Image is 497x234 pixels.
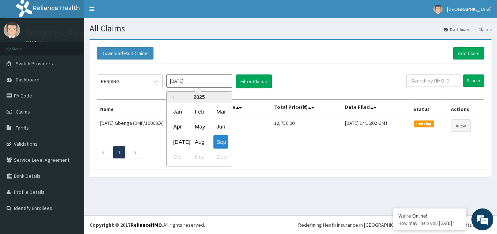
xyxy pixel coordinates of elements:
p: How may I help you today? [398,220,460,226]
footer: All rights reserved. [84,215,497,234]
a: Add Claim [453,47,484,60]
li: Claims [471,26,492,32]
div: Choose February 2025 [192,105,206,118]
span: We're online! [42,70,101,144]
span: Tariffs [16,124,29,131]
th: Name [97,100,195,116]
h1: All Claims [90,24,492,33]
div: Choose August 2025 [192,135,206,149]
button: Filter Claims [236,74,272,88]
input: Search [463,74,484,87]
span: Switch Providers [16,60,53,67]
div: We're Online! [398,212,460,219]
div: month 2025-09 [167,104,232,165]
div: Choose May 2025 [192,120,206,134]
a: Next page [134,149,137,156]
td: [DATE] Gbenga (DMF/10009/A) [97,116,195,135]
div: Choose September 2025 [213,135,228,149]
input: Search by HMO ID [406,74,460,87]
div: Choose March 2025 [213,105,228,118]
div: Choose July 2025 [170,135,185,149]
a: Previous page [102,149,105,156]
td: [DATE] 14:16:02 GMT [342,116,410,135]
span: Dashboard [16,76,39,83]
div: Chat with us now [38,41,123,50]
div: PENDING [101,78,119,85]
th: Status [410,100,448,116]
span: [GEOGRAPHIC_DATA] [447,6,492,12]
img: User Image [4,22,20,38]
button: Previous Year [170,95,174,99]
th: Actions [448,100,484,116]
a: Page 1 is your current page [118,149,121,156]
td: 12,750.00 [271,116,342,135]
span: Claims [16,108,30,115]
div: Minimize live chat window [120,4,137,21]
div: Choose April 2025 [170,120,185,134]
a: View [451,119,471,132]
a: Dashboard [444,26,471,32]
th: Date Filed [342,100,410,116]
div: Choose June 2025 [213,120,228,134]
button: Download Paid Claims [97,47,153,60]
img: d_794563401_company_1708531726252_794563401 [14,37,30,55]
strong: Copyright © 2017 . [90,222,163,228]
a: Online [26,40,43,45]
textarea: Type your message and hit 'Enter' [4,156,139,182]
p: [GEOGRAPHIC_DATA] [26,30,86,36]
input: Select Month and Year [166,74,232,88]
span: Pending [414,120,434,127]
div: Redefining Heath Insurance in [GEOGRAPHIC_DATA] using Telemedicine and Data Science! [298,221,492,229]
a: RelianceHMO [130,222,162,228]
th: Total Price(₦) [271,100,342,116]
div: 2025 [167,92,232,103]
img: User Image [433,5,443,14]
div: Choose January 2025 [170,105,185,118]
